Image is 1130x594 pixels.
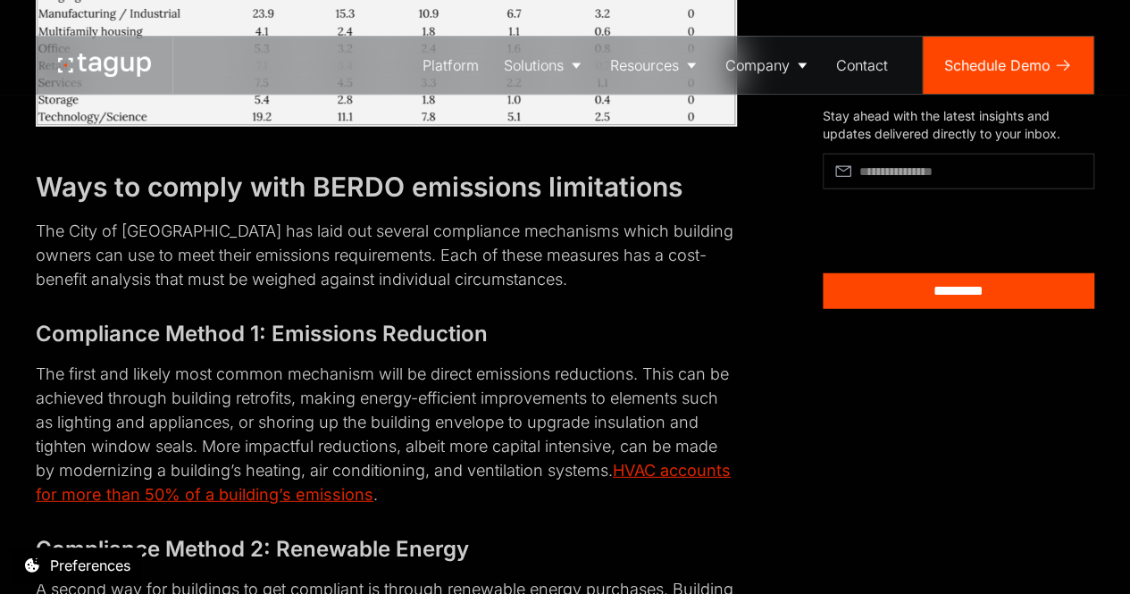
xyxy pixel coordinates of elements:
a: Platform [410,37,491,94]
div: Stay ahead with the latest insights and updates delivered directly to your inbox. [823,107,1094,142]
form: Article Subscribe [823,153,1094,308]
h3: Compliance Method 2: Renewable Energy [36,535,737,563]
div: Contact [836,54,888,76]
a: Resources [598,37,713,94]
div: Preferences [50,555,130,576]
h2: Ways to comply with BERDO emissions limitations [36,170,737,205]
h3: Compliance Method 1: Emissions Reduction [36,320,737,347]
a: Company [713,37,824,94]
a: Solutions [491,37,598,94]
div: Resources [610,54,679,76]
a: Contact [824,37,900,94]
div: Company [725,54,790,76]
p: The City of [GEOGRAPHIC_DATA] has laid out several compliance mechanisms which building owners ca... [36,219,737,291]
div: Solutions [504,54,564,76]
div: Platform [423,54,479,76]
iframe: reCAPTCHA [823,196,1013,245]
p: The first and likely most common mechanism will be direct emissions reductions. This can be achie... [36,362,737,506]
a: Schedule Demo [923,37,1093,94]
a: HVAC accounts for more than 50% of a building’s emissions [36,461,731,504]
div: Schedule Demo [944,54,1050,76]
